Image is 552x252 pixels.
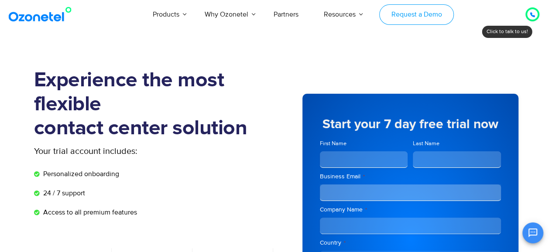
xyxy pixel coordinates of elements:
[522,222,543,243] button: Open chat
[320,205,501,214] label: Company Name
[413,140,501,148] label: Last Name
[41,188,85,198] span: 24 / 7 support
[41,169,119,179] span: Personalized onboarding
[320,238,501,247] label: Country
[34,145,211,158] p: Your trial account includes:
[320,140,408,148] label: First Name
[379,4,454,25] a: Request a Demo
[34,68,276,140] h1: Experience the most flexible contact center solution
[320,172,501,181] label: Business Email
[41,207,137,218] span: Access to all premium features
[320,118,501,131] h5: Start your 7 day free trial now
